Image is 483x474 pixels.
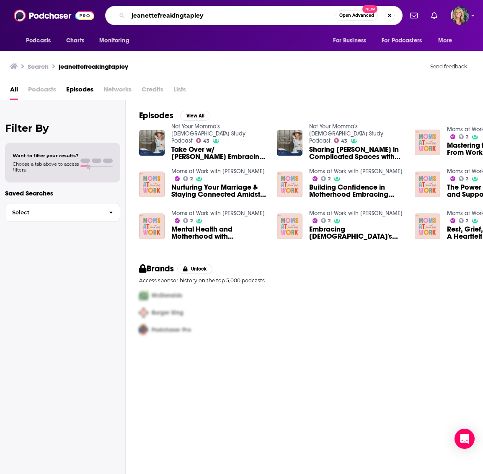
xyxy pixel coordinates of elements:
button: open menu [93,33,140,49]
p: Saved Searches [5,189,120,197]
span: Podcasts [28,83,56,100]
a: EpisodesView All [139,110,210,121]
img: User Profile [451,6,469,25]
span: Monitoring [99,35,129,47]
a: 2 [321,176,331,181]
a: Show notifications dropdown [407,8,421,23]
a: Moms at Work with Jeanette Tapley [309,210,403,217]
a: 2 [459,176,469,181]
img: Second Pro Logo [136,304,152,321]
div: Search podcasts, credits, & more... [105,6,403,25]
a: Nurturing Your Marriage & Staying Connected Amidst the Chaos [171,184,267,198]
span: 2 [190,177,193,181]
span: Networks [103,83,132,100]
span: Take Over w/ [PERSON_NAME] Embracing Joy This Holiday Season [171,146,267,160]
a: Episodes [66,83,93,100]
a: Moms at Work with Jeanette Tapley [171,210,265,217]
img: Embracing God's Timing with Rebecca George [277,214,302,239]
a: Sharing Jesus in Complicated Spaces with Jeanette Tapley [309,146,405,160]
a: 43 [334,138,348,143]
span: 2 [190,219,193,223]
button: open menu [20,33,62,49]
img: Third Pro Logo [136,321,152,339]
a: Podchaser - Follow, Share and Rate Podcasts [14,8,94,23]
span: Want to filter your results? [13,153,79,159]
span: Choose a tab above to access filters. [13,161,79,173]
span: More [438,35,452,47]
span: 2 [328,177,331,181]
img: First Pro Logo [136,287,152,304]
button: open menu [376,33,434,49]
span: Burger King [152,309,183,316]
p: Access sponsor history on the top 5,000 podcasts. [139,277,470,284]
button: View All [180,111,210,121]
a: Building Confidence in Motherhood Embracing Authenticity with Ashley Henriott [277,172,302,197]
a: Show notifications dropdown [428,8,441,23]
span: Open Advanced [339,13,374,18]
a: 2 [459,218,469,223]
button: Unlock [177,264,213,274]
span: Select [5,210,102,215]
a: 2 [459,134,469,139]
a: Building Confidence in Motherhood Embracing Authenticity with Ashley Henriott [309,184,405,198]
a: Mental Health and Motherhood with Courtney Device [171,226,267,240]
button: Send feedback [428,63,470,70]
h2: Episodes [139,110,173,121]
span: McDonalds [152,292,182,299]
img: Nurturing Your Marriage & Staying Connected Amidst the Chaos [139,172,165,197]
span: 2 [466,135,468,139]
img: Sharing Jesus in Complicated Spaces with Jeanette Tapley [277,130,302,156]
a: 2 [183,176,193,181]
span: For Business [333,35,366,47]
button: Select [5,203,120,222]
a: Moms at Work with Jeanette Tapley [171,168,265,175]
span: Credits [142,83,163,100]
a: 2 [183,218,193,223]
span: Podcasts [26,35,51,47]
img: Mastering the Transition From Work to Home Life for Working Moms [415,130,440,155]
button: open menu [327,33,377,49]
a: 43 [196,138,210,143]
img: Mental Health and Motherhood with Courtney Device [139,214,165,239]
h3: Search [28,63,49,70]
input: Search podcasts, credits, & more... [128,9,336,22]
a: 2 [321,218,331,223]
a: All [10,83,18,100]
span: Logged in as lisa.beech [451,6,469,25]
span: 43 [341,139,347,143]
img: Rest, Grief, and Storytelling: A Heartfelt Conversation with Annie Downs [415,214,440,239]
span: 2 [328,219,331,223]
span: 2 [466,177,468,181]
span: Mental Health and Motherhood with [PERSON_NAME] [171,226,267,240]
a: Embracing God's Timing with Rebecca George [309,226,405,240]
h2: Filter By [5,122,120,134]
a: Not Your Momma's Bible Study Podcast [171,123,245,144]
span: 43 [203,139,209,143]
h2: Brands [139,263,174,274]
span: For Podcasters [382,35,422,47]
button: Show profile menu [451,6,469,25]
img: The Power of Community and Support for Working Moms [415,172,440,197]
span: Podchaser Pro [152,326,191,333]
span: Building Confidence in Motherhood Embracing Authenticity with [PERSON_NAME] [309,184,405,198]
h3: jeanettefreakingtapley [59,63,128,70]
span: Charts [66,35,84,47]
span: 2 [466,219,468,223]
span: Sharing [PERSON_NAME] in Complicated Spaces with [PERSON_NAME] [309,146,405,160]
a: Moms at Work with Jeanette Tapley [309,168,403,175]
button: Open AdvancedNew [336,10,378,21]
span: New [362,5,377,13]
img: Take Over w/ Jeanette Tapley Embracing Joy This Holiday Season [139,130,165,156]
span: Embracing [DEMOGRAPHIC_DATA]'s Timing with [PERSON_NAME] [309,226,405,240]
a: Take Over w/ Jeanette Tapley Embracing Joy This Holiday Season [171,146,267,160]
button: open menu [432,33,463,49]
